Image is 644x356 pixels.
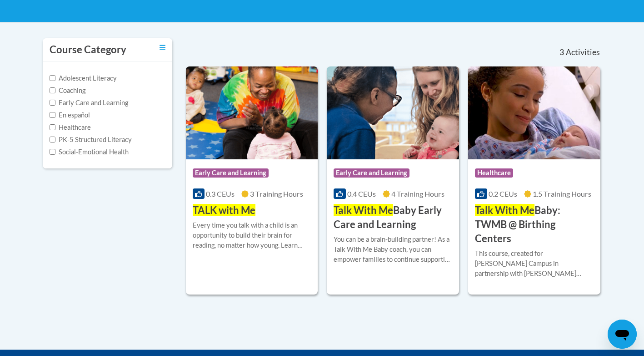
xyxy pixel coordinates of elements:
span: Talk With Me [334,204,393,216]
input: Checkbox for Options [50,149,55,155]
div: You can be a brain-building partner! As a Talk With Me Baby coach, you can empower families to co... [334,234,452,264]
a: Course LogoHealthcare0.2 CEUs1.5 Training Hours Talk With MeBaby: TWMB @ Birthing CentersThis cou... [468,66,600,295]
label: Early Care and Learning [50,98,128,108]
h3: Baby: TWMB @ Birthing Centers [475,203,594,245]
h3: Baby Early Care and Learning [334,203,452,232]
span: Early Care and Learning [193,168,269,178]
div: This course, created for [PERSON_NAME] Campus in partnership with [PERSON_NAME] Hospital in [GEOG... [475,249,594,279]
a: Course LogoEarly Care and Learning0.4 CEUs4 Training Hours Talk With MeBaby Early Care and Learni... [327,66,459,295]
span: 1.5 Training Hours [533,189,591,198]
span: 0.2 CEUs [489,189,517,198]
img: Course Logo [327,66,459,159]
img: Course Logo [468,66,600,159]
input: Checkbox for Options [50,112,55,118]
label: Social-Emotional Health [50,147,129,157]
img: Course Logo [186,66,318,159]
a: Toggle collapse [160,43,165,53]
input: Checkbox for Options [50,100,55,106]
label: Adolescent Literacy [50,73,117,83]
input: Checkbox for Options [50,137,55,142]
label: Coaching [50,86,85,96]
span: 3 Training Hours [250,189,303,198]
span: TALK with Me [193,204,255,216]
span: 3 [559,47,564,57]
span: 4 Training Hours [391,189,444,198]
label: Healthcare [50,122,91,132]
span: Talk With Me [475,204,534,216]
div: Every time you talk with a child is an opportunity to build their brain for reading, no matter ho... [193,220,311,250]
label: En español [50,110,90,120]
span: 0.4 CEUs [347,189,376,198]
span: Activities [566,47,600,57]
input: Checkbox for Options [50,75,55,81]
input: Checkbox for Options [50,124,55,130]
span: 0.3 CEUs [206,189,235,198]
span: Early Care and Learning [334,168,409,178]
input: Checkbox for Options [50,87,55,93]
h3: Course Category [50,43,126,57]
a: Course LogoEarly Care and Learning0.3 CEUs3 Training Hours TALK with MeEvery time you talk with a... [186,66,318,295]
label: PK-5 Structured Literacy [50,135,132,145]
iframe: Button to launch messaging window [608,320,637,349]
span: Healthcare [475,168,513,178]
